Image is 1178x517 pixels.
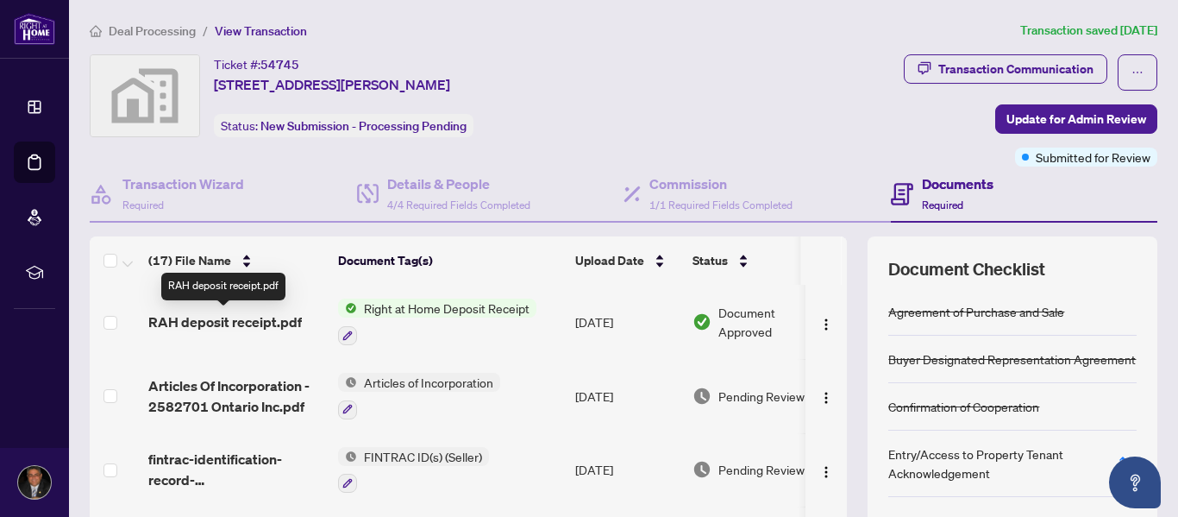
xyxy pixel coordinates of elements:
[161,273,285,300] div: RAH deposit receipt.pdf
[649,199,793,211] span: 1/1 Required Fields Completed
[995,104,1157,134] button: Update for Admin Review
[338,447,357,466] img: Status Icon
[338,373,357,392] img: Status Icon
[148,449,324,490] span: fintrac-identification-record-[PERSON_NAME]-20250925-104246.pdf
[357,447,489,466] span: FINTRAC ID(s) (Seller)
[214,74,450,95] span: [STREET_ADDRESS][PERSON_NAME]
[260,118,467,134] span: New Submission - Processing Pending
[904,54,1107,84] button: Transaction Communication
[938,55,1093,83] div: Transaction Communication
[141,236,331,285] th: (17) File Name
[338,299,536,345] button: Status IconRight at Home Deposit Receipt
[148,312,302,332] span: RAH deposit receipt.pdf
[338,373,500,419] button: Status IconArticles of Incorporation
[692,251,728,270] span: Status
[357,299,536,318] span: Right at Home Deposit Receipt
[338,447,489,494] button: Status IconFINTRAC ID(s) (Seller)
[888,302,1064,321] div: Agreement of Purchase and Sale
[649,173,793,194] h4: Commission
[1036,148,1150,167] span: Submitted for Review
[203,21,208,41] li: /
[812,308,840,336] button: Logo
[888,444,1095,482] div: Entry/Access to Property Tenant Acknowledgement
[122,173,244,194] h4: Transaction Wizard
[812,382,840,410] button: Logo
[215,23,307,39] span: View Transaction
[568,285,686,359] td: [DATE]
[692,312,711,331] img: Document Status
[148,251,231,270] span: (17) File Name
[692,460,711,479] img: Document Status
[888,257,1045,281] span: Document Checklist
[338,299,357,318] img: Status Icon
[214,54,299,74] div: Ticket #:
[148,375,324,417] span: Articles Of Incorporation - 2582701 Ontario Inc.pdf
[18,466,51,499] img: Profile Icon
[331,236,568,285] th: Document Tag(s)
[90,25,102,37] span: home
[568,359,686,433] td: [DATE]
[888,350,1136,369] div: Buyer Designated Representation Agreement
[1006,105,1146,133] span: Update for Admin Review
[819,391,833,405] img: Logo
[387,199,530,211] span: 4/4 Required Fields Completed
[122,199,164,211] span: Required
[718,387,805,406] span: Pending Review
[14,13,55,45] img: logo
[1020,21,1157,41] article: Transaction saved [DATE]
[718,303,825,341] span: Document Approved
[260,57,299,73] span: 54745
[686,236,832,285] th: Status
[568,236,686,285] th: Upload Date
[357,373,500,392] span: Articles of Incorporation
[1131,66,1144,79] span: ellipsis
[922,199,963,211] span: Required
[812,456,840,483] button: Logo
[819,318,833,331] img: Logo
[575,251,644,270] span: Upload Date
[91,55,199,136] img: svg%3e
[922,173,993,194] h4: Documents
[387,173,530,194] h4: Details & People
[692,387,711,406] img: Document Status
[1109,457,1161,508] button: Open asap
[888,397,1039,416] div: Confirmation of Cooperation
[109,23,196,39] span: Deal Processing
[568,433,686,508] td: [DATE]
[718,460,805,479] span: Pending Review
[819,465,833,479] img: Logo
[214,114,473,137] div: Status:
